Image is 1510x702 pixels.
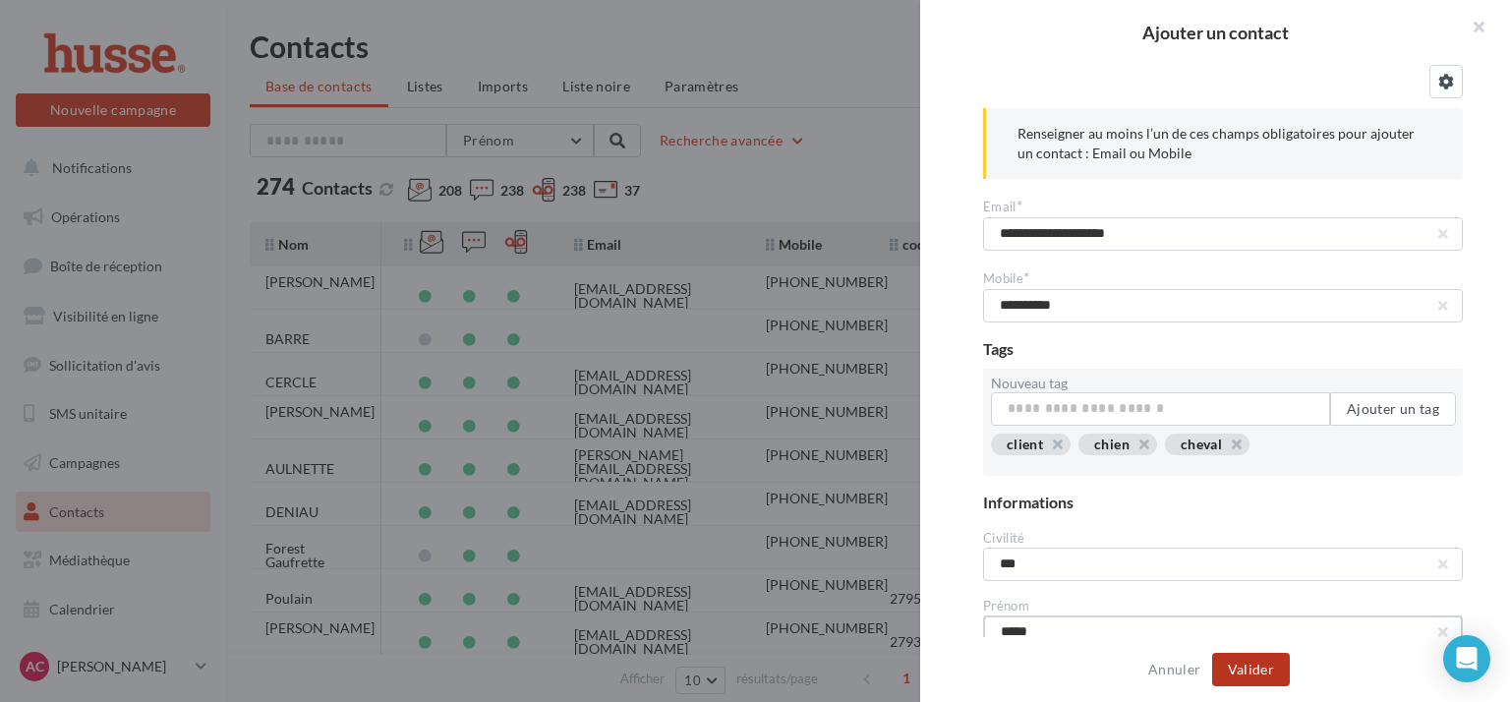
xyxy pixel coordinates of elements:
p: Renseigner au moins l’un de ces champs obligatoires pour ajouter un contact : Email ou Mobile [1017,124,1431,163]
div: Email [983,195,1463,217]
div: Open Intercom Messenger [1443,635,1490,682]
div: Civilité [983,529,1463,548]
div: client [1007,438,1043,452]
label: Nouveau tag [991,377,1455,390]
h2: Ajouter un contact [952,24,1479,41]
button: Valider [1212,653,1290,686]
button: Ajouter un tag [1330,392,1456,426]
div: Mobile [983,266,1463,289]
div: cheval [1181,438,1222,452]
div: Prénom [983,597,1463,615]
div: Informations [983,492,1463,514]
button: Annuler [1140,658,1208,681]
div: Tags [983,338,1463,361]
div: chien [1094,438,1130,452]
